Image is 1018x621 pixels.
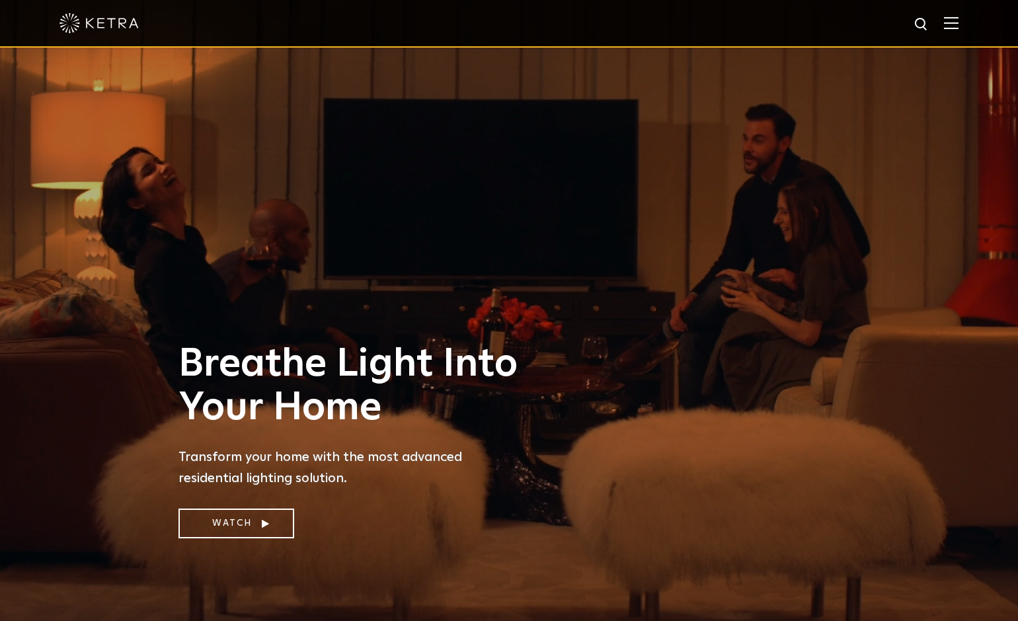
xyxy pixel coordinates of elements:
[178,509,294,538] a: Watch
[944,17,959,29] img: Hamburger%20Nav.svg
[178,343,529,430] h1: Breathe Light Into Your Home
[178,446,529,489] p: Transform your home with the most advanced residential lighting solution.
[914,17,930,33] img: search icon
[59,13,139,33] img: ketra-logo-2019-white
